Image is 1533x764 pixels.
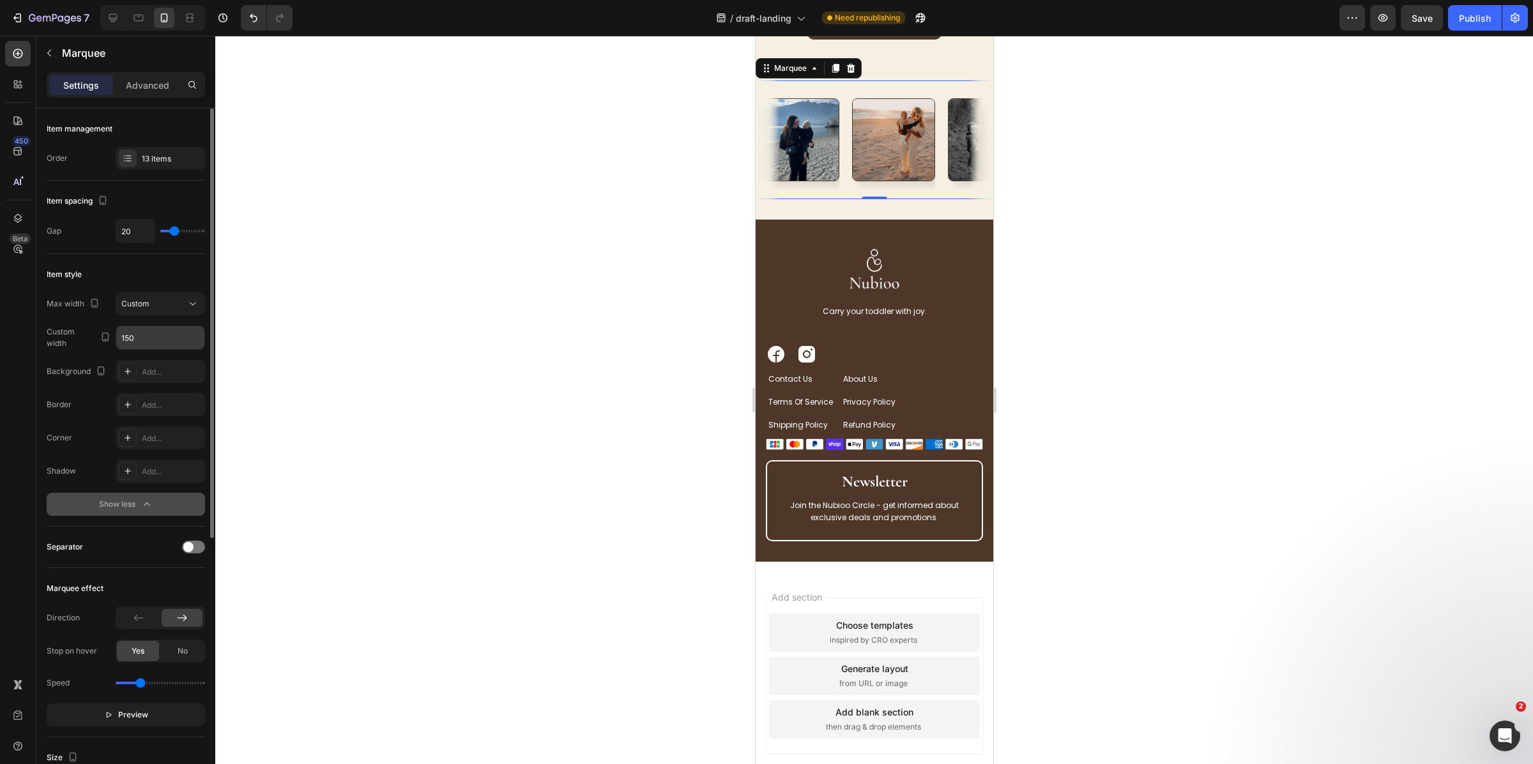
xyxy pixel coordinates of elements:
[142,433,202,444] div: Add...
[88,337,122,349] button: <p>About Us</p>
[47,645,97,657] div: Stop on hover
[1516,701,1526,712] span: 2
[142,366,202,378] div: Add...
[178,645,188,657] span: No
[1448,5,1502,31] button: Publish
[47,703,205,726] button: Preview
[47,296,102,313] div: Max width
[116,292,205,315] button: Custom
[192,63,275,146] img: [object Object]
[88,337,122,349] p: About Us
[1490,721,1520,751] iframe: Intercom live chat
[47,225,61,237] div: Gap
[1459,11,1491,25] div: Publish
[88,360,140,372] p: Privacy Policy
[142,400,202,411] div: Add...
[13,360,77,372] button: <p>Terms of Service</p>
[12,136,31,146] div: 450
[13,337,57,349] button: <p>contact us</p>
[5,5,95,31] button: 7
[86,437,152,455] strong: Newsletter
[47,363,109,380] div: Background
[70,685,165,697] span: then drag & drop elements
[47,465,76,477] div: Shadow
[118,708,148,721] span: Preview
[47,432,72,444] div: Corner
[47,493,205,516] button: Show less
[13,360,77,372] p: Terms of Service
[47,153,68,164] div: Order
[126,79,169,92] p: Advanced
[142,153,202,165] div: 13 items
[47,583,103,594] div: Marquee effect
[87,204,151,268] img: gempages_571521811703923864-7179a579-83e9-4c0d-afe6-bec1545ce38d.png
[88,360,140,372] button: <p>Privacy Policy</p>
[10,403,227,414] img: gempages_571521811703923864-a613873e-9012-4c5c-8c57-612e10864b0b.svg
[63,79,99,92] p: Settings
[241,5,293,31] div: Undo/Redo
[835,12,900,24] span: Need republishing
[1401,5,1443,31] button: Save
[74,599,162,610] span: inspired by CRO experts
[116,326,204,349] input: Auto
[116,220,155,243] input: Auto
[47,677,70,689] div: Speed
[142,466,202,477] div: Add...
[84,10,89,26] p: 7
[730,11,733,25] span: /
[41,308,61,329] img: gempages_571521811703923864-114fc7bf-1db9-4855-a77f-cdce24b7dd92.svg
[62,45,200,61] p: Marquee
[13,383,72,395] button: <p>Shipping Policy</p>
[47,193,111,210] div: Item spacing
[736,11,791,25] span: draft-landing
[23,463,215,488] p: Join the Nubioo Circle - get informed about exclusive deals and promotions.
[1412,13,1433,24] span: Save
[80,583,158,596] div: Choose templates
[13,337,57,349] p: contact us
[47,399,72,410] div: Border
[88,383,140,395] button: <p>Refund Policy</p>
[47,541,83,553] div: Separator
[16,27,54,38] div: Marquee
[86,626,153,640] div: Generate layout
[88,383,140,395] p: Refund Policy
[47,269,82,280] div: Item style
[11,555,72,568] span: Add section
[756,36,993,764] iframe: Design area
[132,645,144,657] span: Yes
[47,326,113,349] div: Custom width
[99,498,153,511] div: Show less
[10,308,31,329] img: gempages_571521811703923864-bd34ec64-5d6e-41dd-8fef-6f480507614f.svg
[47,612,80,624] div: Direction
[47,123,112,135] div: Item management
[84,642,152,654] span: from URL or image
[121,299,149,308] span: Custom
[10,234,31,244] div: Beta
[13,383,72,395] p: Shipping Policy
[80,670,158,683] div: Add blank section
[11,269,226,281] p: Carry your toddler with joy.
